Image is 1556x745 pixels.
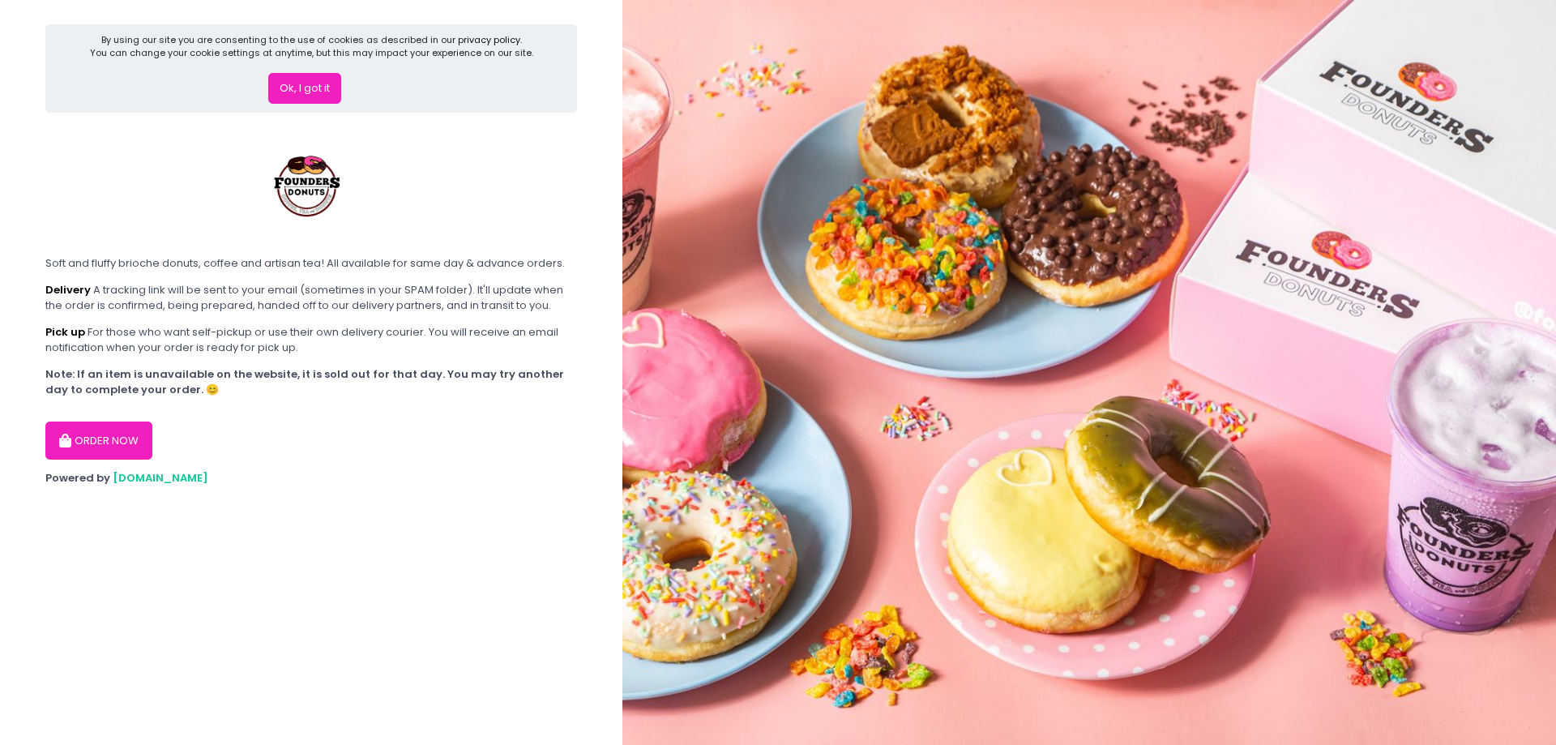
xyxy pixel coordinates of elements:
[45,366,577,398] div: Note: If an item is unavailable on the website, it is sold out for that day. You may try another ...
[45,282,91,298] b: Delivery
[45,324,577,356] div: For those who want self-pickup or use their own delivery courier. You will receive an email notif...
[248,123,370,245] img: Founders Donuts
[45,324,85,340] b: Pick up
[45,255,577,272] div: Soft and fluffy brioche donuts, coffee and artisan tea! All available for same day & advance orders.
[90,33,533,60] div: By using our site you are consenting to the use of cookies as described in our You can change you...
[458,33,522,46] a: privacy policy.
[45,282,577,314] div: A tracking link will be sent to your email (sometimes in your SPAM folder). It'll update when the...
[113,470,208,486] a: [DOMAIN_NAME]
[45,470,577,486] div: Powered by
[268,73,341,104] button: Ok, I got it
[45,422,152,460] button: ORDER NOW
